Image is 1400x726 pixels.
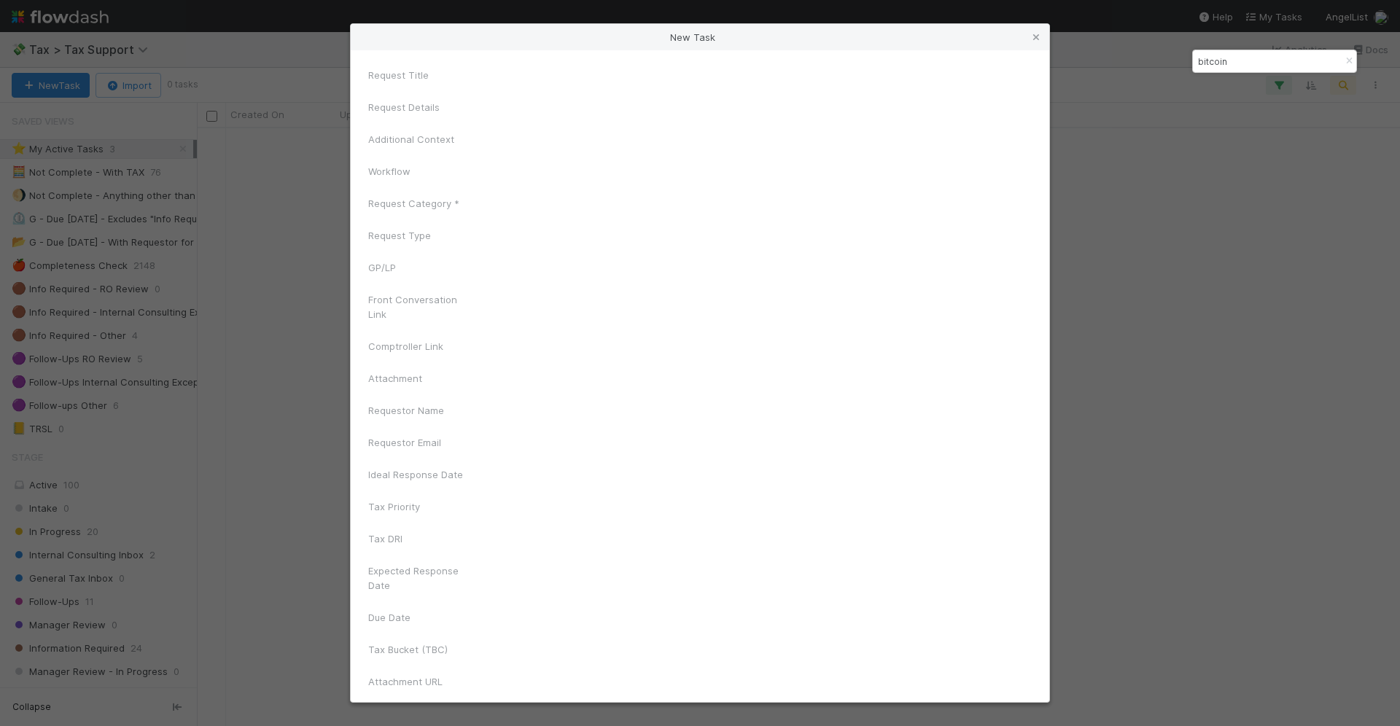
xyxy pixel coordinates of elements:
label: Tax Priority [368,499,420,514]
label: Expected Response Date [368,563,478,593]
div: New Task [351,24,1049,50]
label: Due Date [368,610,411,625]
label: Requestor Email [368,435,441,450]
label: Request Type [368,228,431,243]
label: Comptroller Link [368,339,443,354]
label: Tax Bucket (TBC) [368,642,448,657]
input: Search... [1195,52,1341,70]
label: Front Conversation Link [368,292,478,321]
label: Attachment [368,371,422,386]
label: Workflow [368,164,411,179]
label: GP/LP [368,260,396,275]
label: Attachment URL [368,674,443,689]
label: Request Details [368,100,440,114]
label: Request Category * [368,196,459,211]
label: Requestor Name [368,403,444,418]
label: Additional Context [368,132,454,147]
label: Request Title [368,68,429,82]
label: Ideal Response Date [368,467,463,482]
label: Tax DRI [368,531,402,546]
